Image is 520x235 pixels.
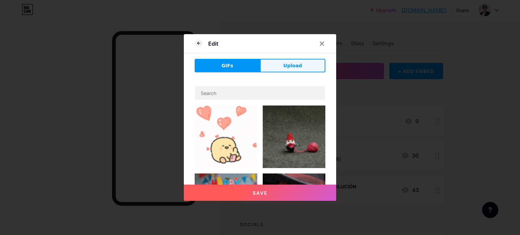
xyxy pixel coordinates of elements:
span: Save [253,190,268,196]
button: GIFs [195,59,260,72]
img: Gihpy [263,105,325,168]
input: Search [195,86,325,100]
button: Upload [260,59,325,72]
span: GIFs [221,62,233,69]
div: Edit [208,40,218,48]
img: Gihpy [195,105,257,168]
button: Save [184,185,336,201]
span: Upload [283,62,302,69]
